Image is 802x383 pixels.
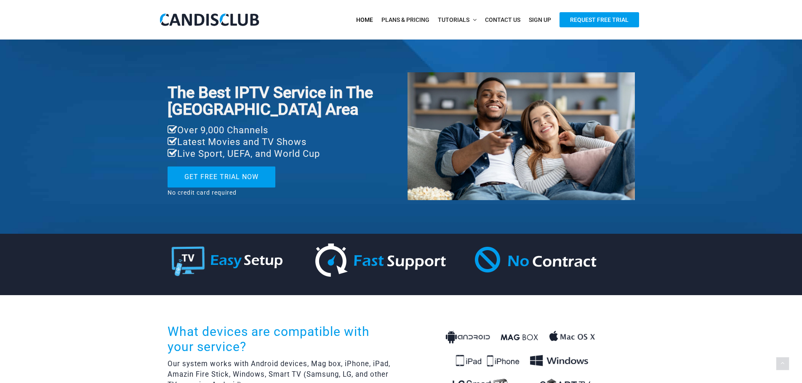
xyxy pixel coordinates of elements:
span: The Best IPTV Service in The [GEOGRAPHIC_DATA] Area [168,83,373,119]
a: Contact Us [481,11,525,29]
span: Tutorials [438,16,469,23]
span: No credit card required [168,189,237,196]
a: Back to top [776,357,789,370]
span: Over 9,000 Channels Latest Movies and TV Shows Live Sport, UEFA, and World Cup [168,125,320,159]
span: Contact Us [485,16,520,23]
span: Request Free Trial [560,12,639,27]
span: Home [356,16,373,23]
span: Plans & Pricing [381,16,429,23]
span: GET FREE TRIAL NOW [184,173,258,181]
span: Sign Up [529,16,551,23]
a: Tutorials [434,11,481,29]
a: GET FREE TRIAL NOW [168,166,275,188]
a: Plans & Pricing [377,11,434,29]
span: What devices are compatible with your service? [168,324,370,354]
a: Sign Up [525,11,555,29]
a: Request Free Trial [555,11,643,29]
a: Home [352,11,377,29]
img: CandisClub [159,13,260,27]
